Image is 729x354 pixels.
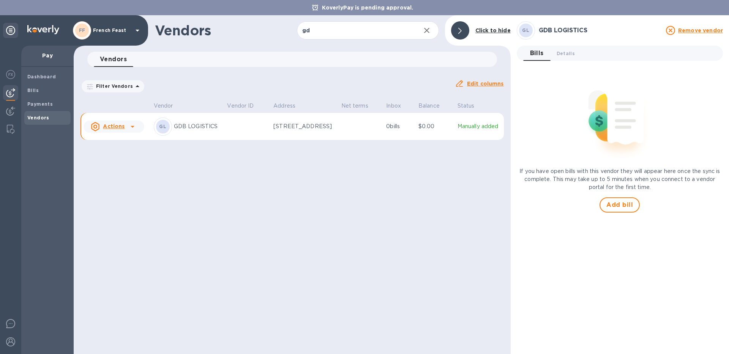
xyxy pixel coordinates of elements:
span: Vendors [100,54,127,65]
span: Bills [530,48,544,59]
p: $0.00 [418,122,451,130]
b: Bills [27,87,39,93]
div: Unpin categories [3,23,18,38]
b: Payments [27,101,53,107]
p: Manually added [458,122,501,130]
b: FF [79,27,85,33]
p: Vendor ID [227,102,254,110]
p: Vendor [154,102,173,110]
b: GL [159,124,166,129]
p: French Feast [93,28,131,33]
p: Status [458,102,475,110]
p: [STREET_ADDRESS] [273,122,335,130]
u: Remove vendor [678,27,723,33]
span: Inbox [386,102,411,110]
u: Edit columns [467,81,504,87]
img: Foreign exchange [6,70,15,79]
p: Balance [418,102,440,110]
span: Address [273,102,305,110]
p: Pay [27,52,68,59]
p: Inbox [386,102,401,110]
b: Click to hide [475,27,511,33]
p: Net terms [341,102,368,110]
span: Net terms [341,102,378,110]
p: If you have open bills with this vendor they will appear here once the sync is complete. This may... [517,167,723,191]
span: Add bill [606,200,633,210]
b: GL [522,27,529,33]
p: Filter Vendors [93,83,133,89]
span: Vendor ID [227,102,264,110]
h3: GDB LOGISTICS [539,27,661,34]
b: Dashboard [27,74,56,79]
img: Logo [27,25,59,34]
h1: Vendors [155,22,297,38]
p: KoverlyPay is pending approval. [318,4,417,11]
p: Address [273,102,295,110]
span: Balance [418,102,450,110]
p: GDB LOGISTICS [174,122,221,130]
b: Vendors [27,115,49,121]
p: 0 bills [386,122,412,130]
span: Vendor [154,102,183,110]
button: Add bill [600,197,640,213]
span: Details [557,49,575,57]
u: Actions [103,123,125,129]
